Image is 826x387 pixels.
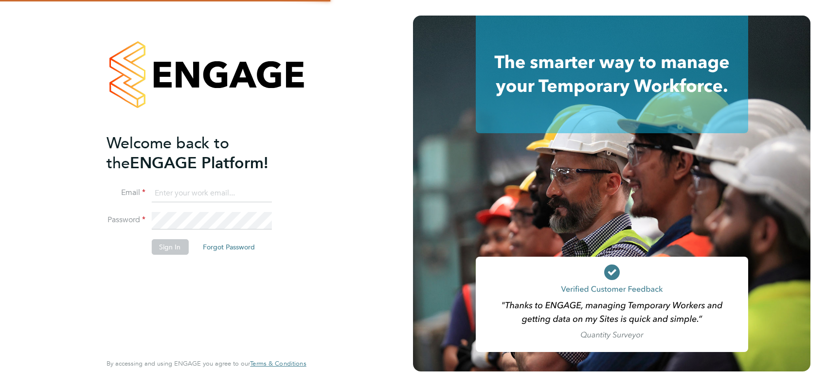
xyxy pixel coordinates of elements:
[107,188,145,198] label: Email
[107,134,229,173] span: Welcome back to the
[107,359,306,368] span: By accessing and using ENGAGE you agree to our
[250,360,306,368] a: Terms & Conditions
[195,239,263,255] button: Forgot Password
[151,185,271,202] input: Enter your work email...
[151,239,188,255] button: Sign In
[107,215,145,225] label: Password
[107,133,296,173] h2: ENGAGE Platform!
[250,359,306,368] span: Terms & Conditions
